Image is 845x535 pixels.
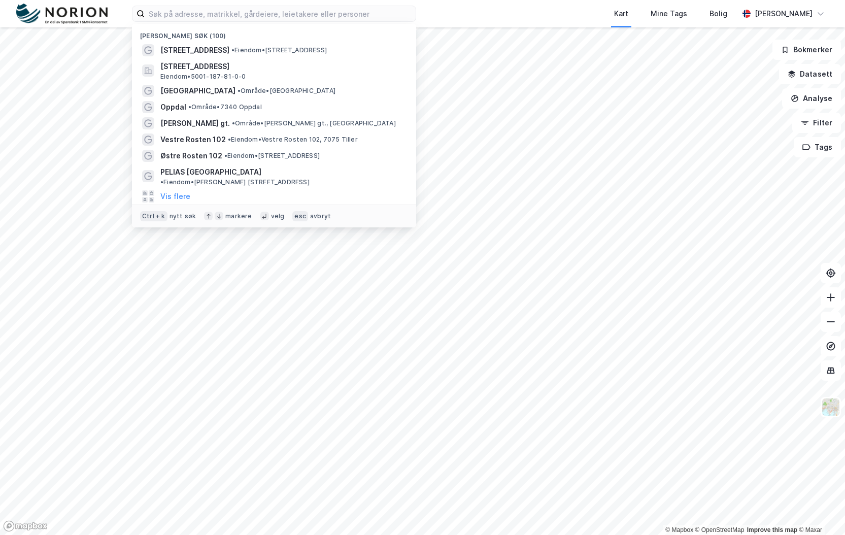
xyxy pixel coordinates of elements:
[271,212,285,220] div: velg
[821,397,840,417] img: Z
[160,178,310,186] span: Eiendom • [PERSON_NAME] [STREET_ADDRESS]
[238,87,241,94] span: •
[665,526,693,533] a: Mapbox
[160,150,222,162] span: Østre Rosten 102
[132,24,416,42] div: [PERSON_NAME] søk (100)
[160,166,261,178] span: PELIAS [GEOGRAPHIC_DATA]
[224,152,320,160] span: Eiendom • [STREET_ADDRESS]
[794,486,845,535] div: Kontrollprogram for chat
[792,113,841,133] button: Filter
[160,85,235,97] span: [GEOGRAPHIC_DATA]
[160,60,404,73] span: [STREET_ADDRESS]
[170,212,196,220] div: nytt søk
[160,117,230,129] span: [PERSON_NAME] gt.
[232,119,235,127] span: •
[145,6,416,21] input: Søk på adresse, matrikkel, gårdeiere, leietakere eller personer
[160,73,246,81] span: Eiendom • 5001-187-81-0-0
[160,44,229,56] span: [STREET_ADDRESS]
[747,526,797,533] a: Improve this map
[651,8,687,20] div: Mine Tags
[238,87,335,95] span: Område • [GEOGRAPHIC_DATA]
[188,103,191,111] span: •
[772,40,841,60] button: Bokmerker
[3,520,48,532] a: Mapbox homepage
[160,101,186,113] span: Oppdal
[224,152,227,159] span: •
[188,103,262,111] span: Område • 7340 Oppdal
[695,526,745,533] a: OpenStreetMap
[160,178,163,186] span: •
[614,8,628,20] div: Kart
[782,88,841,109] button: Analyse
[794,486,845,535] iframe: Chat Widget
[310,212,331,220] div: avbryt
[231,46,327,54] span: Eiendom • [STREET_ADDRESS]
[755,8,813,20] div: [PERSON_NAME]
[160,133,226,146] span: Vestre Rosten 102
[16,4,108,24] img: norion-logo.80e7a08dc31c2e691866.png
[160,190,190,203] button: Vis flere
[779,64,841,84] button: Datasett
[292,211,308,221] div: esc
[231,46,234,54] span: •
[228,136,231,143] span: •
[228,136,358,144] span: Eiendom • Vestre Rosten 102, 7075 Tiller
[709,8,727,20] div: Bolig
[232,119,396,127] span: Område • [PERSON_NAME] gt., [GEOGRAPHIC_DATA]
[140,211,167,221] div: Ctrl + k
[794,137,841,157] button: Tags
[225,212,252,220] div: markere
